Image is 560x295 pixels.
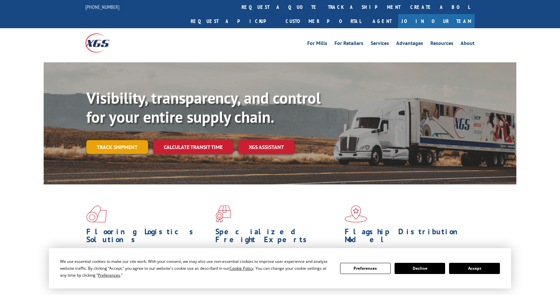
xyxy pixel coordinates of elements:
b: Visibility, transparency, and control for your entire supply chain. [86,88,321,127]
img: xgs-icon-total-supply-chain-intelligence-red [86,205,107,222]
a: About [461,41,475,48]
div: We use essential cookies to make our site work. With your consent, we may also use non-essential ... [60,258,332,279]
span: Preferences [98,272,120,278]
span: Our agile distribution network gives you nationwide inventory management on demand. [345,247,465,262]
a: Services [371,41,389,48]
a: Resources [430,41,453,48]
a: Request a pickup [186,14,281,28]
h1: Flooring Logistics Solutions [86,228,210,247]
button: Preferences [340,263,391,274]
h1: Specialized Freight Experts [215,228,339,247]
a: For Mills [307,41,327,48]
a: Track shipment [86,140,148,154]
p: From 123 overlength loads to delicate cargo, our experienced staff knows the best way to move you... [215,247,339,276]
a: Join Our Team [398,14,475,28]
a: Calculate transit time [153,140,233,154]
a: XGS ASSISTANT [238,140,294,154]
a: [PHONE_NUMBER] [85,4,119,10]
a: Agent [366,14,398,28]
img: xgs-icon-focused-on-flooring-red [215,205,231,222]
a: Advantages [396,41,423,48]
span: As an industry carrier of choice, XGS has brought innovation and dedication to flooring logistics... [86,247,210,270]
button: Accept [449,263,500,274]
button: Decline [395,263,445,274]
img: xgs-icon-flagship-distribution-model-red [345,205,367,222]
div: Cookie Consent Prompt [49,248,511,288]
a: For Retailers [334,41,363,48]
a: Customer Portal [281,14,366,28]
span: Cookie Policy [229,265,253,271]
h1: Flagship Distribution Model [345,228,469,247]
